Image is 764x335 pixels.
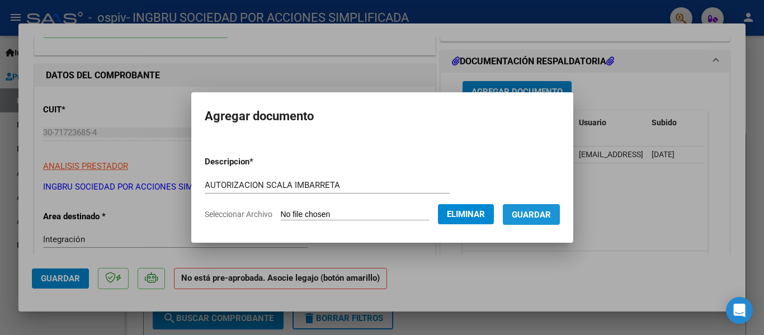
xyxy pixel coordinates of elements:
h2: Agregar documento [205,106,560,127]
span: Eliminar [447,209,485,219]
span: Guardar [512,210,551,220]
div: Open Intercom Messenger [726,297,753,324]
button: Guardar [503,204,560,225]
p: Descripcion [205,155,312,168]
button: Eliminar [438,204,494,224]
span: Seleccionar Archivo [205,210,272,219]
